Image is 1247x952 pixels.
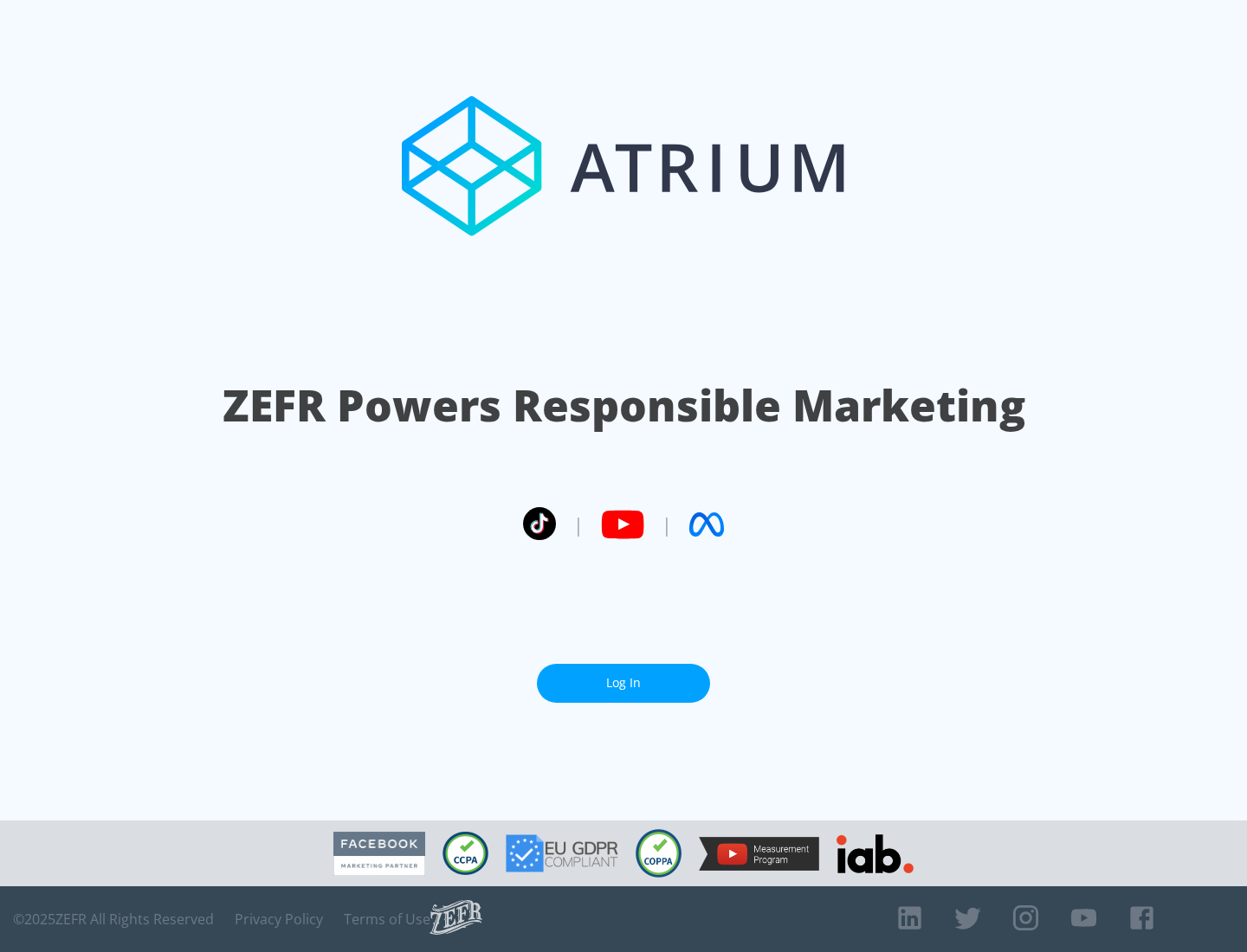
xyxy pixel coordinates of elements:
a: Log In [537,664,710,703]
span: | [662,511,672,537]
img: YouTube Measurement Program [699,837,819,871]
img: GDPR Compliant [506,834,618,872]
a: Privacy Policy [235,910,323,928]
img: COPPA Compliant [636,829,682,878]
span: | [573,511,584,537]
a: Terms of Use [344,910,430,928]
img: CCPA Compliant [443,832,488,875]
h1: ZEFR Powers Responsible Marketing [223,376,1025,435]
span: © 2025 ZEFR All Rights Reserved [13,910,214,928]
img: Facebook Marketing Partner [333,832,425,876]
img: IAB [837,834,914,873]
